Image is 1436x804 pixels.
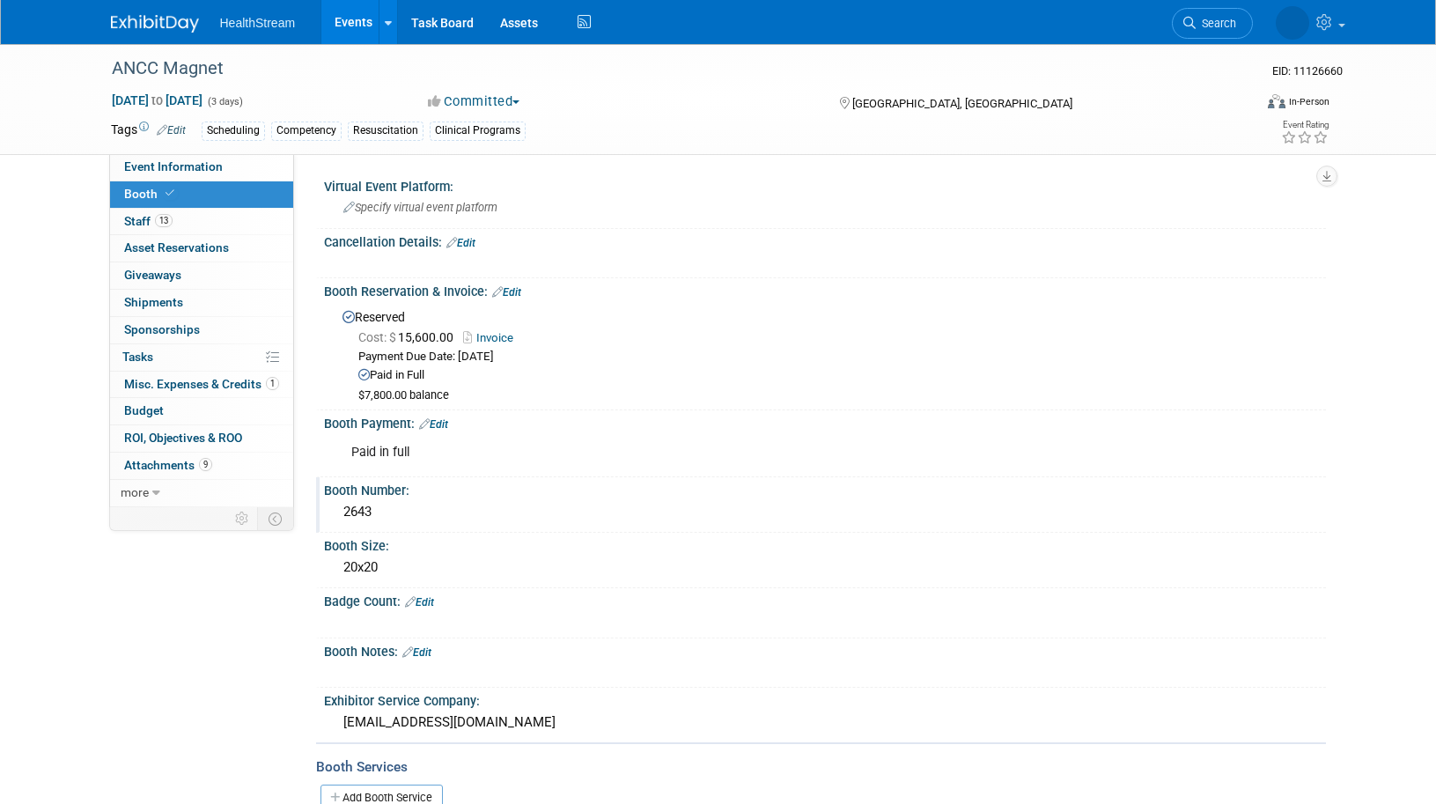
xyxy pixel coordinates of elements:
span: Giveaways [124,268,181,282]
a: Edit [405,596,434,609]
a: Shipments [110,290,293,316]
span: [GEOGRAPHIC_DATA], [GEOGRAPHIC_DATA] [852,97,1072,110]
a: more [110,480,293,506]
span: Event Information [124,159,223,173]
a: Edit [402,646,431,659]
a: Edit [157,124,186,136]
div: 20x20 [337,554,1313,581]
span: Attachments [124,458,212,472]
div: Booth Services [316,757,1326,777]
span: [DATE] [DATE] [111,92,203,108]
div: Paid in Full [358,367,1313,384]
div: Badge Count: [324,588,1326,611]
div: Scheduling [202,122,265,140]
div: Cancellation Details: [324,229,1326,252]
span: Search [1196,17,1236,30]
span: 15,600.00 [358,330,460,344]
span: Misc. Expenses & Credits [124,377,279,391]
i: Booth reservation complete [166,188,174,198]
a: Search [1172,8,1253,39]
span: Cost: $ [358,330,398,344]
span: to [149,93,166,107]
div: Payment Due Date: [DATE] [358,349,1313,365]
div: Booth Payment: [324,410,1326,433]
div: Booth Number: [324,477,1326,499]
img: Wendy Nixx [1276,6,1309,40]
div: Booth Size: [324,533,1326,555]
a: Giveaways [110,262,293,289]
span: Tasks [122,350,153,364]
span: more [121,485,149,499]
div: Paid in full [339,435,1132,470]
div: $7,800.00 balance [358,388,1313,403]
a: Sponsorships [110,317,293,343]
a: Attachments9 [110,453,293,479]
a: Booth [110,181,293,208]
a: Edit [446,237,475,249]
span: 13 [155,214,173,227]
div: Booth Notes: [324,638,1326,661]
span: ROI, Objectives & ROO [124,431,242,445]
div: Event Format [1149,92,1330,118]
div: ANCC Magnet [106,53,1226,85]
td: Personalize Event Tab Strip [227,507,258,530]
td: Toggle Event Tabs [257,507,293,530]
a: ROI, Objectives & ROO [110,425,293,452]
a: Edit [492,286,521,299]
span: Event ID: 11126660 [1272,64,1343,77]
span: Asset Reservations [124,240,229,254]
div: In-Person [1288,95,1329,108]
button: Committed [422,92,527,111]
div: 2643 [337,498,1313,526]
div: Resuscitation [348,122,423,140]
a: Tasks [110,344,293,371]
img: Format-Inperson.png [1268,94,1285,108]
div: Reserved [337,304,1313,403]
a: Budget [110,398,293,424]
div: Virtual Event Platform: [324,173,1326,195]
span: (3 days) [206,96,243,107]
span: 1 [266,377,279,390]
a: Asset Reservations [110,235,293,262]
span: Staff [124,214,173,228]
div: Clinical Programs [430,122,526,140]
a: Edit [419,418,448,431]
div: Exhibitor Service Company: [324,688,1326,710]
img: ExhibitDay [111,15,199,33]
a: Invoice [463,331,522,344]
a: Misc. Expenses & Credits1 [110,372,293,398]
span: Specify virtual event platform [343,201,497,214]
a: Event Information [110,154,293,181]
span: Budget [124,403,164,417]
div: Booth Reservation & Invoice: [324,278,1326,301]
span: 9 [199,458,212,471]
span: HealthStream [220,16,296,30]
span: Sponsorships [124,322,200,336]
div: Competency [271,122,342,140]
td: Tags [111,121,186,141]
a: Staff13 [110,209,293,235]
span: Shipments [124,295,183,309]
div: [EMAIL_ADDRESS][DOMAIN_NAME] [337,709,1313,736]
span: Booth [124,187,178,201]
div: Event Rating [1281,121,1329,129]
